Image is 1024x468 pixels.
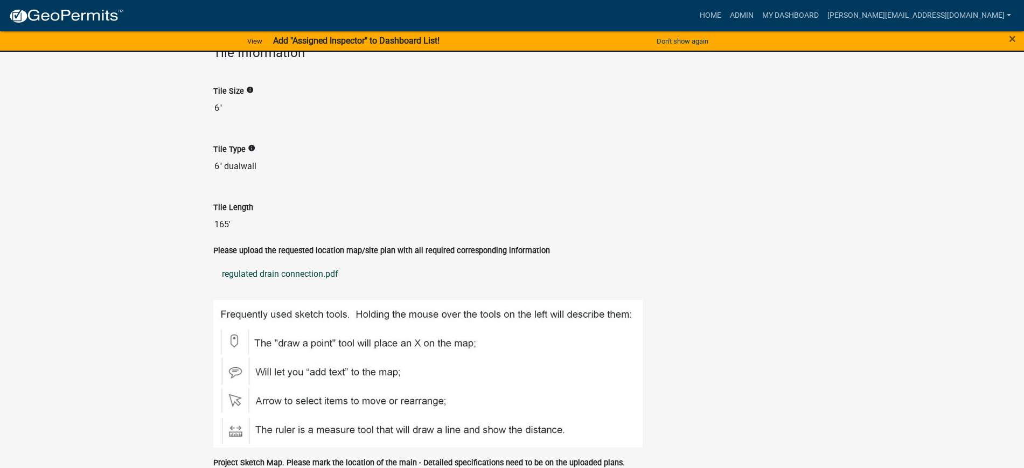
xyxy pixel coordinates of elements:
[246,86,254,94] i: info
[243,32,267,50] a: View
[213,45,811,61] h4: Tile Information
[213,247,550,255] label: Please upload the requested location map/site plan with all required corresponding information
[823,5,1015,26] a: [PERSON_NAME][EMAIL_ADDRESS][DOMAIN_NAME]
[213,204,253,212] label: Tile Length
[1009,31,1016,46] span: ×
[213,88,244,95] label: Tile Size
[758,5,823,26] a: My Dashboard
[213,261,811,287] a: regulated drain connection.pdf
[213,300,643,448] img: Map_Tools_7dd47068-ce59-4ea8-b029-abee77b6fc4c.JPG
[213,146,246,153] label: Tile Type
[248,144,255,152] i: info
[652,32,713,50] button: Don't show again
[726,5,758,26] a: Admin
[1009,32,1016,45] button: Close
[213,459,625,467] label: Project Sketch Map. Please mark the location of the main - Detailed specifications need to be on ...
[695,5,726,26] a: Home
[273,36,440,46] strong: Add "Assigned Inspector" to Dashboard List!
